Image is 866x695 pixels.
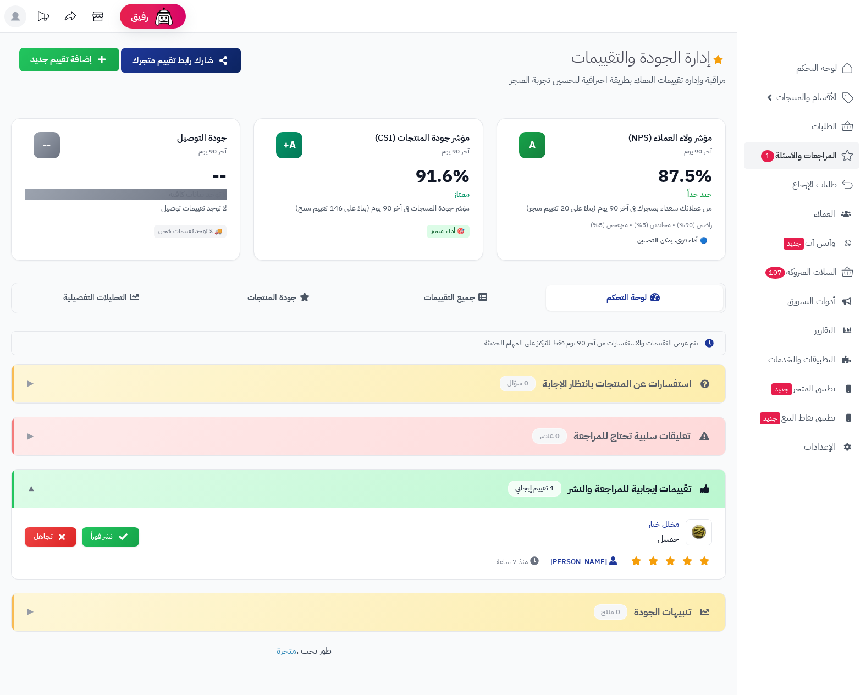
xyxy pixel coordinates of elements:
div: مؤشر جودة المنتجات في آخر 90 يوم (بناءً على 146 تقييم منتج) [267,202,469,214]
button: نشر فوراً [82,527,139,547]
a: لوحة التحكم [744,55,859,81]
span: رفيق [131,10,148,23]
div: استفسارات عن المنتجات بانتظار الإجابة [500,376,712,391]
a: متجرة [277,644,296,658]
span: يتم عرض التقييمات والاستفسارات من آخر 90 يوم فقط للتركيز على المهام الحديثة [484,338,698,349]
div: -- [34,132,60,158]
a: أدوات التسويق [744,288,859,315]
div: آخر 90 يوم [302,147,469,156]
div: تنبيهات الجودة [594,604,712,620]
a: الطلبات [744,113,859,140]
div: آخر 90 يوم [60,147,227,156]
div: من عملائك سعداء بمتجرك في آخر 90 يوم (بناءً على 20 تقييم متجر) [510,202,712,214]
span: تطبيق المتجر [770,381,835,396]
div: ممتاز [267,189,469,200]
span: جديد [760,412,780,424]
span: المراجعات والأسئلة [760,148,837,163]
span: [PERSON_NAME] [550,556,620,568]
img: ai-face.png [153,5,175,27]
span: تطبيق نقاط البيع [759,410,835,426]
button: جميع التقييمات [368,285,546,310]
div: مؤشر ولاء العملاء (NPS) [545,132,712,145]
div: تعليقات سلبية تحتاج للمراجعة [532,428,712,444]
p: مراقبة وإدارة تقييمات العملاء بطريقة احترافية لتحسين تجربة المتجر [251,74,726,87]
span: الطلبات [812,119,837,134]
span: 107 [764,266,786,279]
button: شارك رابط تقييم متجرك [121,48,241,73]
button: جودة المنتجات [191,285,369,310]
span: العملاء [814,206,835,222]
span: منذ 7 ساعة [497,556,542,567]
div: 87.5% [510,167,712,185]
div: A [519,132,545,158]
span: 1 [760,150,775,163]
div: 🔵 أداء قوي، يمكن التحسين [633,234,712,247]
span: وآتس آب [782,235,835,251]
div: لا توجد بيانات كافية [25,189,227,200]
span: التطبيقات والخدمات [768,352,835,367]
span: جديد [784,238,804,250]
a: التقارير [744,317,859,344]
div: 🎯 أداء متميز [427,225,470,238]
div: جيد جداً [510,189,712,200]
span: 0 سؤال [500,376,536,391]
span: الأقسام والمنتجات [776,90,837,105]
a: تطبيق نقاط البيعجديد [744,405,859,431]
span: السلات المتروكة [764,264,837,280]
button: إضافة تقييم جديد [19,48,119,71]
span: التقارير [814,323,835,338]
a: السلات المتروكة107 [744,259,859,285]
span: 0 عنصر [532,428,567,444]
span: 0 منتج [594,604,627,620]
span: لوحة التحكم [796,60,837,76]
div: تقييمات إيجابية للمراجعة والنشر [508,481,712,497]
button: تجاهل [25,527,76,547]
a: تحديثات المنصة [29,5,57,30]
div: A+ [276,132,302,158]
a: المراجعات والأسئلة1 [744,142,859,169]
a: وآتس آبجديد [744,230,859,256]
span: ▼ [27,482,36,495]
a: طلبات الإرجاع [744,172,859,198]
div: جودة التوصيل [60,132,227,145]
div: -- [25,167,227,185]
button: التحليلات التفصيلية [14,285,191,310]
div: جمييل [148,532,679,545]
a: العملاء [744,201,859,227]
img: Product [686,519,712,545]
div: 🚚 لا توجد تقييمات شحن [154,225,227,238]
span: 1 تقييم إيجابي [508,481,561,497]
span: ▶ [27,377,34,390]
span: أدوات التسويق [787,294,835,309]
span: جديد [771,383,792,395]
img: logo-2.png [791,12,856,35]
div: لا توجد تقييمات توصيل [25,202,227,214]
div: راضين (90%) • محايدين (5%) • منزعجين (5%) [510,220,712,230]
a: تطبيق المتجرجديد [744,376,859,402]
span: ▶ [27,430,34,443]
div: مخلل خيار [148,519,679,530]
a: التطبيقات والخدمات [744,346,859,373]
a: الإعدادات [744,434,859,460]
span: طلبات الإرجاع [792,177,837,192]
h1: إدارة الجودة والتقييمات [571,48,726,66]
div: آخر 90 يوم [545,147,712,156]
span: الإعدادات [804,439,835,455]
div: 91.6% [267,167,469,185]
div: مؤشر جودة المنتجات (CSI) [302,132,469,145]
span: ▶ [27,605,34,618]
button: لوحة التحكم [546,285,724,310]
